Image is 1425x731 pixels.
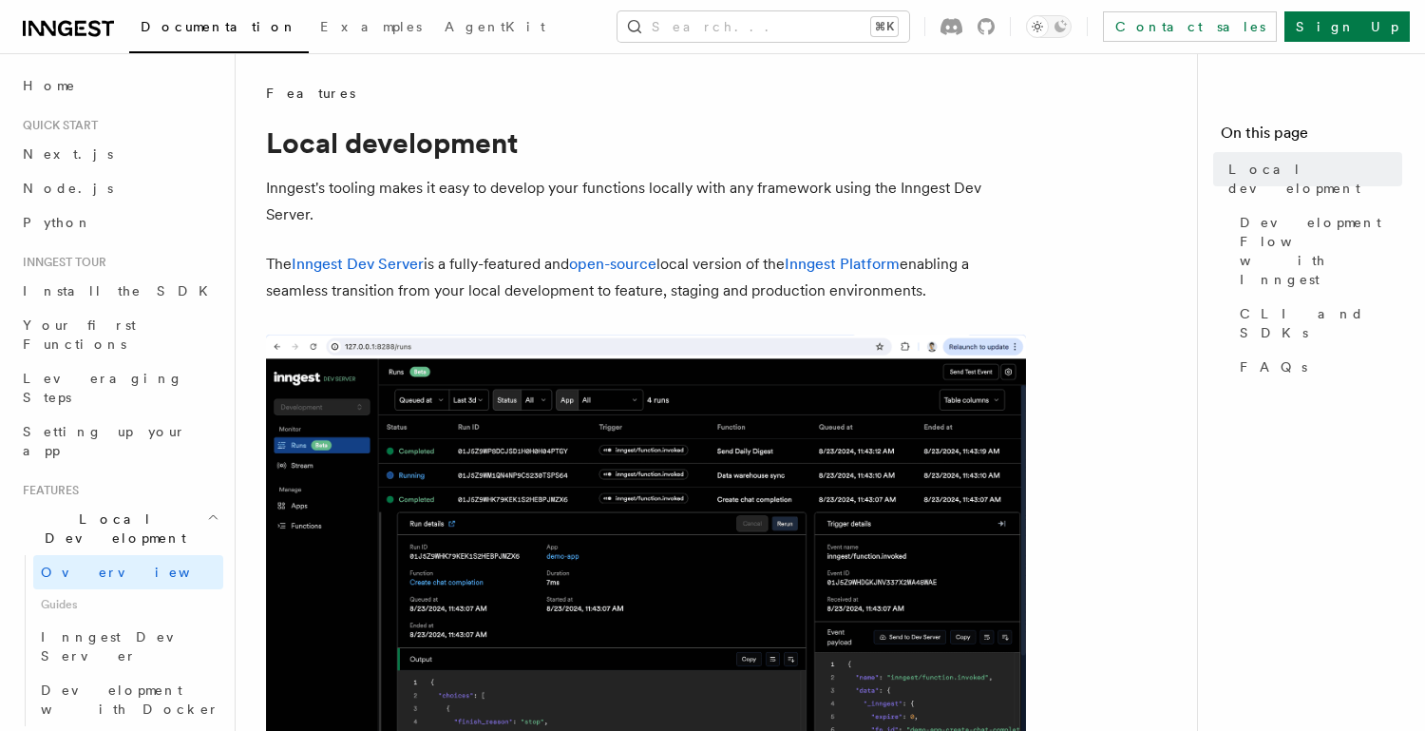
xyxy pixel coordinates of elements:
[23,146,113,162] span: Next.js
[129,6,309,53] a: Documentation
[1232,350,1402,384] a: FAQs
[569,255,656,273] a: open-source
[33,555,223,589] a: Overview
[292,255,424,273] a: Inngest Dev Server
[23,76,76,95] span: Home
[15,502,223,555] button: Local Development
[1103,11,1277,42] a: Contact sales
[23,371,183,405] span: Leveraging Steps
[15,510,207,548] span: Local Development
[1240,213,1402,289] span: Development Flow with Inngest
[33,589,223,620] span: Guides
[320,19,422,34] span: Examples
[1026,15,1072,38] button: Toggle dark mode
[23,283,219,298] span: Install the SDK
[15,137,223,171] a: Next.js
[617,11,909,42] button: Search...⌘K
[445,19,545,34] span: AgentKit
[1228,160,1402,198] span: Local development
[23,424,186,458] span: Setting up your app
[15,274,223,308] a: Install the SDK
[1232,297,1402,350] a: CLI and SDKs
[15,555,223,726] div: Local Development
[15,171,223,205] a: Node.js
[33,673,223,726] a: Development with Docker
[15,361,223,414] a: Leveraging Steps
[15,483,79,498] span: Features
[1240,357,1307,376] span: FAQs
[266,125,1026,160] h1: Local development
[41,629,203,664] span: Inngest Dev Server
[15,308,223,361] a: Your first Functions
[266,84,355,103] span: Features
[1221,122,1402,152] h4: On this page
[41,683,219,717] span: Development with Docker
[871,17,898,36] kbd: ⌘K
[23,215,92,230] span: Python
[266,175,1026,228] p: Inngest's tooling makes it easy to develop your functions locally with any framework using the In...
[33,620,223,673] a: Inngest Dev Server
[23,181,113,196] span: Node.js
[15,68,223,103] a: Home
[1221,152,1402,205] a: Local development
[41,565,237,580] span: Overview
[141,19,297,34] span: Documentation
[15,205,223,240] a: Python
[23,317,136,352] span: Your first Functions
[309,6,433,51] a: Examples
[1284,11,1410,42] a: Sign Up
[1232,205,1402,297] a: Development Flow with Inngest
[15,414,223,468] a: Setting up your app
[266,251,1026,304] p: The is a fully-featured and local version of the enabling a seamless transition from your local d...
[433,6,557,51] a: AgentKit
[15,118,98,133] span: Quick start
[15,255,106,270] span: Inngest tour
[785,255,900,273] a: Inngest Platform
[1240,304,1402,342] span: CLI and SDKs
